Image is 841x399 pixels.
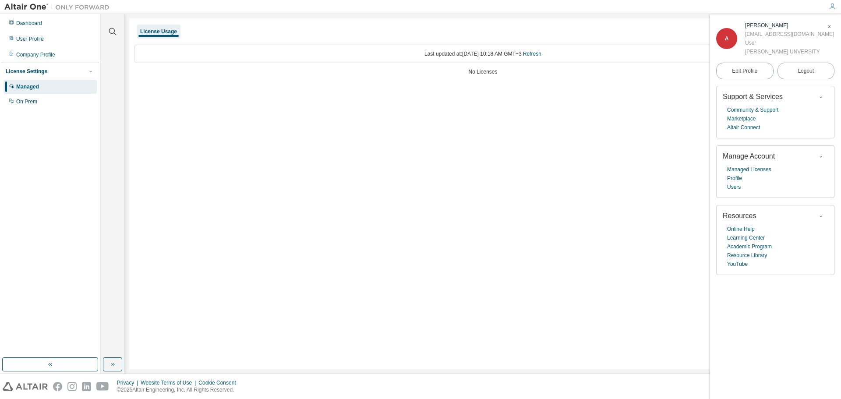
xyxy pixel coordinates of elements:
[53,382,62,391] img: facebook.svg
[727,242,772,251] a: Academic Program
[732,67,757,74] span: Edit Profile
[723,212,756,219] span: Resources
[727,225,755,233] a: Online Help
[798,67,814,75] span: Logout
[723,93,783,100] span: Support & Services
[96,382,109,391] img: youtube.svg
[716,63,774,79] a: Edit Profile
[727,260,748,268] a: YouTube
[727,251,767,260] a: Resource Library
[16,51,55,58] div: Company Profile
[134,68,831,75] div: No Licenses
[6,68,47,75] div: License Settings
[16,98,37,105] div: On Prem
[745,30,834,39] div: [EMAIL_ADDRESS][DOMAIN_NAME]
[727,233,765,242] a: Learning Center
[725,35,729,42] span: A
[67,382,77,391] img: instagram.svg
[723,152,775,160] span: Manage Account
[727,106,778,114] a: Community & Support
[82,382,91,391] img: linkedin.svg
[16,83,39,90] div: Managed
[141,379,198,386] div: Website Terms of Use
[198,379,241,386] div: Cookie Consent
[727,174,742,183] a: Profile
[745,47,834,56] div: [PERSON_NAME] UNVERSITY
[727,183,741,191] a: Users
[745,21,834,30] div: Aviv Shlomo
[3,382,48,391] img: altair_logo.svg
[523,51,541,57] a: Refresh
[16,35,44,42] div: User Profile
[727,114,756,123] a: Marketplace
[745,39,834,47] div: User
[140,28,177,35] div: License Usage
[16,20,42,27] div: Dashboard
[134,45,831,63] div: Last updated at: [DATE] 10:18 AM GMT+3
[727,165,771,174] a: Managed Licenses
[727,123,760,132] a: Altair Connect
[4,3,114,11] img: Altair One
[777,63,835,79] button: Logout
[117,386,241,394] p: © 2025 Altair Engineering, Inc. All Rights Reserved.
[117,379,141,386] div: Privacy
